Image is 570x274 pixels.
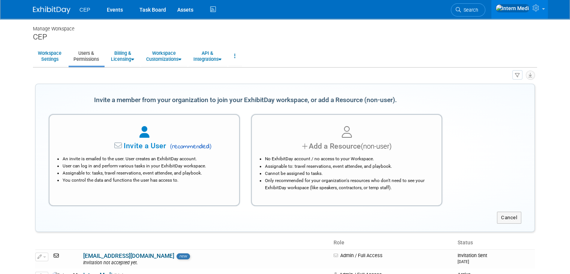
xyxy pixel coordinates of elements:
li: You control the data and functions the user has access to. [63,177,230,184]
span: CEP [79,7,90,13]
li: An invite is emailed to the user. User creates an ExhibitDay account. [63,155,230,163]
div: Invite a member from your organization to join your ExhibitDay workspace, or add a Resource (non-... [49,92,442,108]
li: Assignable to: travel reservations, event attendee, and playbook. [265,163,432,170]
a: [EMAIL_ADDRESS][DOMAIN_NAME] [83,253,174,259]
button: Cancel [497,212,521,224]
div: Manage Workspace [33,19,537,32]
span: recommended [168,142,211,151]
li: Only recommended for your organization's resources who don't need to see your ExhibitDay workspac... [265,177,432,191]
li: No ExhibitDay account / no access to your Workspace. [265,155,432,163]
a: API &Integrations [189,47,226,65]
a: WorkspaceSettings [33,47,66,65]
span: new [177,253,190,259]
span: ) [209,143,212,150]
span: Search [461,7,478,13]
a: Search [451,3,485,17]
div: Invitation not accepted yet. [83,260,329,266]
div: CEP [33,32,537,42]
th: Status [455,236,535,249]
th: Role [331,236,455,249]
span: Invite a User [77,142,166,150]
a: WorkspaceCustomizations [141,47,186,65]
a: Users &Permissions [69,47,104,65]
span: Invitation Sent [458,253,487,264]
span: Admin / Full Access [334,253,383,258]
div: Add a Resource [261,141,432,152]
small: [DATE] [458,259,469,264]
li: Cannot be assigned to tasks. [265,170,432,177]
li: Assignable to: tasks, travel reservations, event attendee, and playbook. [63,170,230,177]
a: Billing &Licensing [106,47,139,65]
img: Intern Medi [495,4,530,12]
img: ExhibitDay [33,6,70,14]
span: ( [170,143,172,150]
li: User can log in and perform various tasks in your ExhibitDay workspace. [63,163,230,170]
span: (non-user) [361,142,392,151]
